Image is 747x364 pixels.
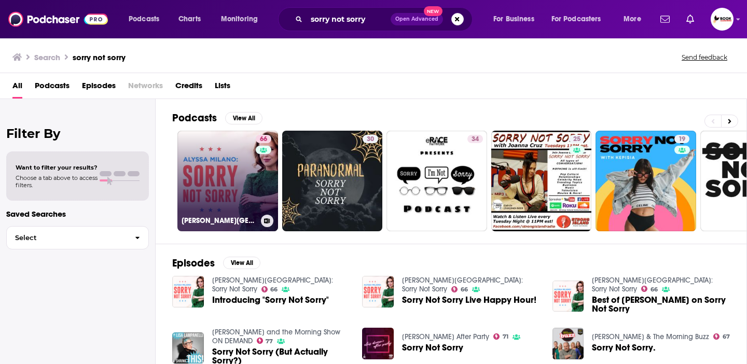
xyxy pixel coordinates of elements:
span: For Business [493,12,534,26]
img: User Profile [711,8,734,31]
span: Networks [128,77,163,99]
a: Elvis Duran and the Morning Show ON DEMAND [212,328,340,345]
a: Lists [215,77,230,99]
span: 66 [461,287,468,292]
span: Best of [PERSON_NAME] on Sorry Not Sorry [592,296,730,313]
button: Open AdvancedNew [391,13,443,25]
a: EpisodesView All [172,257,260,270]
div: Search podcasts, credits, & more... [288,7,482,31]
p: Saved Searches [6,209,149,219]
a: Introducing "Sorry Not Sorry" [212,296,329,304]
span: Charts [178,12,201,26]
a: Alyssa Milano: Sorry Not Sorry [592,276,713,293]
button: View All [223,257,260,269]
span: 19 [679,134,685,145]
a: Sorry Not Sorry Live Happy Hour! [402,296,536,304]
a: 66[PERSON_NAME][GEOGRAPHIC_DATA]: Sorry Not Sorry [177,131,278,231]
a: 67 [713,333,730,340]
img: Sorry Not Sorry (But Actually Sorry?) [172,332,204,364]
a: 30 [363,135,378,143]
a: Charts [172,11,207,27]
button: open menu [616,11,654,27]
button: Show profile menu [711,8,734,31]
span: 66 [651,287,658,292]
button: Send feedback [679,53,730,62]
a: 66 [641,286,658,292]
span: For Podcasters [551,12,601,26]
span: 71 [503,334,508,339]
span: 30 [367,134,374,145]
a: Credits [175,77,202,99]
h3: Search [34,52,60,62]
input: Search podcasts, credits, & more... [307,11,391,27]
span: 77 [266,339,273,344]
a: Sorry Not Sorry. [592,343,656,352]
a: Podchaser - Follow, Share and Rate Podcasts [8,9,108,29]
button: open menu [545,11,616,27]
button: open menu [486,11,547,27]
a: All [12,77,22,99]
a: 34 [467,135,483,143]
h2: Filter By [6,126,149,141]
span: 67 [723,334,730,339]
span: Logged in as BookLaunchers [711,8,734,31]
img: Sorry Not Sorry [362,328,394,359]
button: open menu [121,11,173,27]
span: New [424,6,442,16]
a: Elvis Duran's After Party [402,332,489,341]
a: Greg & The Morning Buzz [592,332,709,341]
span: 34 [472,134,479,145]
a: 25 [491,131,592,231]
a: 30 [282,131,383,231]
span: 66 [270,287,278,292]
a: 66 [256,135,271,143]
a: 25 [569,135,585,143]
a: Show notifications dropdown [682,10,698,28]
button: Select [6,226,149,249]
a: 66 [261,286,278,292]
img: Introducing "Sorry Not Sorry" [172,276,204,307]
span: Select [7,234,127,241]
a: Show notifications dropdown [656,10,674,28]
h2: Podcasts [172,111,217,124]
a: PodcastsView All [172,111,262,124]
span: More [624,12,641,26]
img: Sorry Not Sorry Live Happy Hour! [362,276,394,307]
span: Want to filter your results? [16,164,98,171]
h2: Episodes [172,257,215,270]
a: Episodes [82,77,116,99]
h3: [PERSON_NAME][GEOGRAPHIC_DATA]: Sorry Not Sorry [182,216,257,225]
span: Open Advanced [395,17,438,22]
span: Monitoring [221,12,258,26]
button: open menu [214,11,271,27]
a: 71 [493,333,508,340]
span: Choose a tab above to access filters. [16,174,98,189]
a: 66 [451,286,468,292]
a: Alyssa Milano: Sorry Not Sorry [402,276,523,293]
a: Best of Alyssa Milano on Sorry Not Sorry [592,296,730,313]
a: 19 [596,131,696,231]
span: 25 [573,134,580,145]
span: 66 [260,134,267,145]
a: Sorry Not Sorry [402,343,463,352]
a: Podcasts [35,77,70,99]
img: Sorry Not Sorry. [552,328,584,359]
a: 34 [386,131,487,231]
button: View All [225,112,262,124]
img: Best of Alyssa Milano on Sorry Not Sorry [552,281,584,312]
h3: sorry not sorry [73,52,126,62]
span: Podcasts [129,12,159,26]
